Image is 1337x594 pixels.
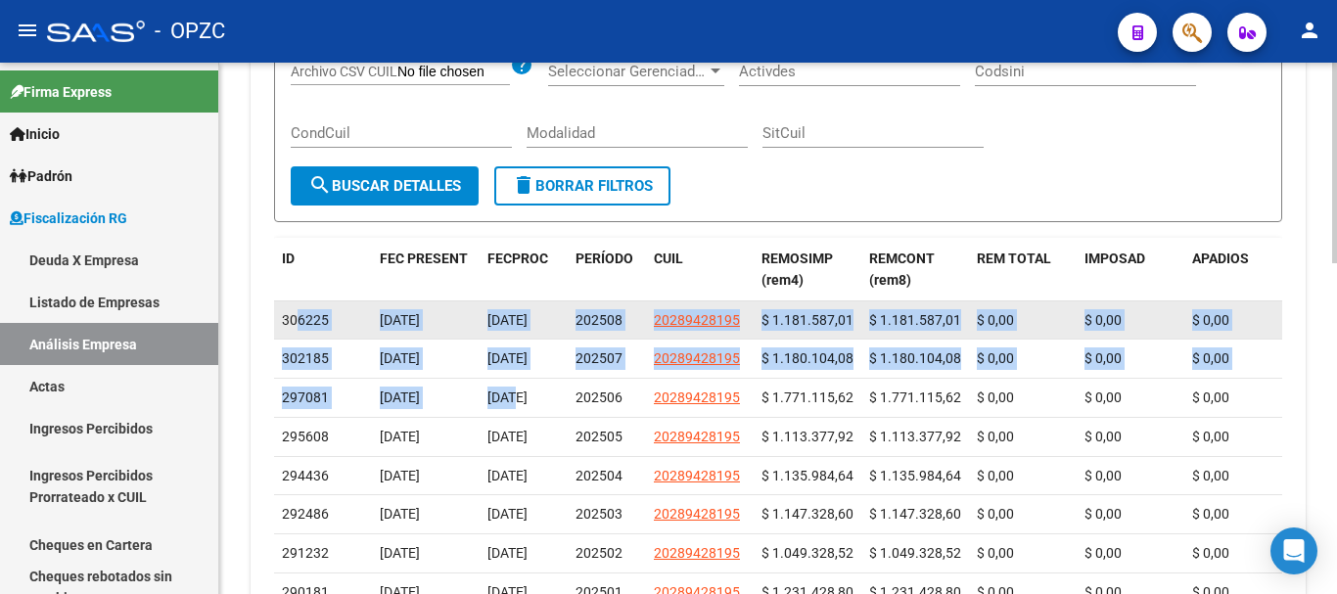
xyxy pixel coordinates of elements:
[568,238,646,302] datatable-header-cell: PERÍODO
[654,506,740,522] span: 20289428195
[510,53,533,76] mat-icon: help
[380,545,420,561] span: [DATE]
[869,389,961,405] span: $ 1.771.115,62
[487,506,528,522] span: [DATE]
[761,312,853,328] span: $ 1.181.587,01
[761,389,853,405] span: $ 1.771.115,62
[512,177,653,195] span: Borrar Filtros
[480,238,568,302] datatable-header-cell: FECPROC
[291,166,479,206] button: Buscar Detalles
[380,251,468,266] span: FEC PRESENT
[1192,429,1229,444] span: $ 0,00
[372,238,480,302] datatable-header-cell: FEC PRESENT
[380,468,420,483] span: [DATE]
[155,10,225,53] span: - OPZC
[282,389,329,405] span: 297081
[754,238,861,302] datatable-header-cell: REMOSIMP (rem4)
[761,545,853,561] span: $ 1.049.328,52
[977,389,1014,405] span: $ 0,00
[654,251,683,266] span: CUIL
[494,166,670,206] button: Borrar Filtros
[282,468,329,483] span: 294436
[576,545,622,561] span: 202502
[869,545,961,561] span: $ 1.049.328,52
[1084,429,1122,444] span: $ 0,00
[397,64,510,81] input: Archivo CSV CUIL
[282,251,295,266] span: ID
[869,506,961,522] span: $ 1.147.328,60
[10,207,127,229] span: Fiscalización RG
[1192,468,1229,483] span: $ 0,00
[861,238,969,302] datatable-header-cell: REMCONT (rem8)
[969,238,1077,302] datatable-header-cell: REM TOTAL
[487,350,528,366] span: [DATE]
[282,429,329,444] span: 295608
[576,251,633,266] span: PERÍODO
[548,63,707,80] span: Seleccionar Gerenciador
[487,312,528,328] span: [DATE]
[654,468,740,483] span: 20289428195
[654,350,740,366] span: 20289428195
[869,429,961,444] span: $ 1.113.377,92
[977,545,1014,561] span: $ 0,00
[576,429,622,444] span: 202505
[761,468,853,483] span: $ 1.135.984,64
[1084,389,1122,405] span: $ 0,00
[654,545,740,561] span: 20289428195
[10,165,72,187] span: Padrón
[869,468,961,483] span: $ 1.135.984,64
[869,251,935,289] span: REMCONT (rem8)
[977,506,1014,522] span: $ 0,00
[380,506,420,522] span: [DATE]
[282,506,329,522] span: 292486
[1298,19,1321,42] mat-icon: person
[487,545,528,561] span: [DATE]
[977,429,1014,444] span: $ 0,00
[16,19,39,42] mat-icon: menu
[282,350,329,366] span: 302185
[380,312,420,328] span: [DATE]
[977,312,1014,328] span: $ 0,00
[646,238,754,302] datatable-header-cell: CUIL
[1192,389,1229,405] span: $ 0,00
[576,506,622,522] span: 202503
[308,173,332,197] mat-icon: search
[380,389,420,405] span: [DATE]
[274,238,372,302] datatable-header-cell: ID
[380,429,420,444] span: [DATE]
[487,429,528,444] span: [DATE]
[1084,468,1122,483] span: $ 0,00
[761,251,833,289] span: REMOSIMP (rem4)
[1084,251,1145,266] span: IMPOSAD
[487,389,528,405] span: [DATE]
[487,468,528,483] span: [DATE]
[869,312,961,328] span: $ 1.181.587,01
[1192,350,1229,366] span: $ 0,00
[1192,251,1249,266] span: APADIOS
[282,312,329,328] span: 306225
[487,251,548,266] span: FECPROC
[10,81,112,103] span: Firma Express
[654,389,740,405] span: 20289428195
[1077,238,1184,302] datatable-header-cell: IMPOSAD
[1184,238,1292,302] datatable-header-cell: APADIOS
[1192,312,1229,328] span: $ 0,00
[1084,506,1122,522] span: $ 0,00
[1192,506,1229,522] span: $ 0,00
[576,389,622,405] span: 202506
[1192,545,1229,561] span: $ 0,00
[291,64,397,79] span: Archivo CSV CUIL
[576,312,622,328] span: 202508
[1084,545,1122,561] span: $ 0,00
[761,429,853,444] span: $ 1.113.377,92
[512,173,535,197] mat-icon: delete
[761,506,853,522] span: $ 1.147.328,60
[977,251,1051,266] span: REM TOTAL
[1084,350,1122,366] span: $ 0,00
[761,350,853,366] span: $ 1.180.104,08
[380,350,420,366] span: [DATE]
[576,350,622,366] span: 202507
[1084,312,1122,328] span: $ 0,00
[977,468,1014,483] span: $ 0,00
[308,177,461,195] span: Buscar Detalles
